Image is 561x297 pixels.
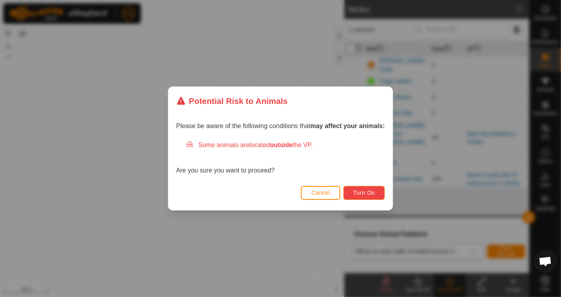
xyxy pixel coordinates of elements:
[186,140,385,150] div: Some animals are
[176,123,385,129] span: Please be aware of the following conditions that
[310,123,385,129] strong: may affect your animals:
[353,190,375,196] span: Turn On
[250,142,313,148] span: located the VP.
[270,142,293,148] strong: outside
[343,186,385,200] button: Turn On
[534,249,557,273] div: Open chat
[176,95,288,107] div: Potential Risk to Animals
[301,186,340,200] button: Cancel
[311,190,330,196] span: Cancel
[176,140,385,175] div: Are you sure you want to proceed?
